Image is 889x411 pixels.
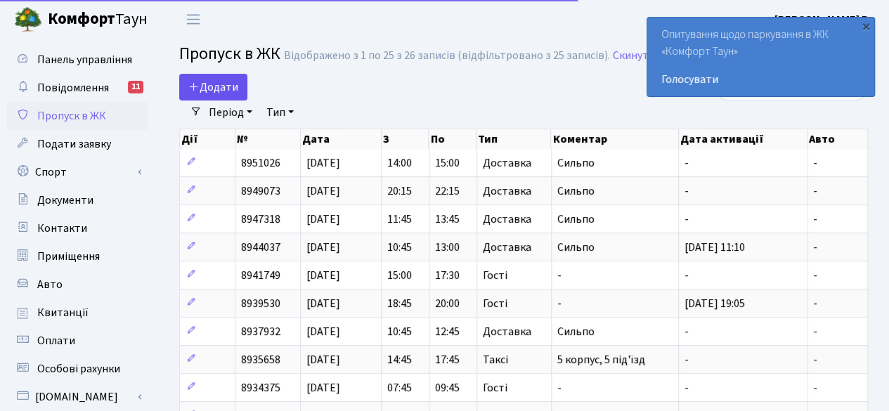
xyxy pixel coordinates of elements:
span: Гості [483,298,507,309]
span: Доставка [483,214,531,225]
a: Особові рахунки [7,355,148,383]
th: З [382,129,429,149]
span: 13:00 [435,240,460,255]
img: logo.png [14,6,42,34]
span: Таун [48,8,148,32]
span: 8934375 [241,380,280,396]
span: 13:45 [435,211,460,227]
span: Таксі [483,354,508,365]
th: Коментар [551,129,678,149]
a: Квитанції [7,299,148,327]
th: Авто [807,129,868,149]
span: 8939530 [241,296,280,311]
a: Період [203,100,258,124]
span: - [684,324,689,339]
div: 11 [128,81,143,93]
span: - [813,183,817,199]
span: Сильпо [557,324,595,339]
span: [DATE] 11:10 [684,240,745,255]
span: 15:00 [387,268,412,283]
span: 12:45 [435,324,460,339]
span: - [813,268,817,283]
a: Додати [179,74,247,100]
span: 20:15 [387,183,412,199]
span: [DATE] [306,352,340,367]
span: Оплати [37,333,75,348]
a: Голосувати [661,71,860,88]
span: - [684,155,689,171]
span: 20:00 [435,296,460,311]
span: 14:00 [387,155,412,171]
span: 17:45 [435,352,460,367]
span: 8941749 [241,268,280,283]
span: - [557,380,562,396]
span: - [684,211,689,227]
span: 8935658 [241,352,280,367]
a: Тип [261,100,299,124]
span: 18:45 [387,296,412,311]
span: Доставка [483,157,531,169]
span: - [557,268,562,283]
a: Документи [7,186,148,214]
span: 10:45 [387,240,412,255]
span: Авто [37,277,63,292]
a: Авто [7,270,148,299]
span: - [813,211,817,227]
a: Спорт [7,158,148,186]
a: Повідомлення11 [7,74,148,102]
span: Гості [483,382,507,393]
span: Повідомлення [37,80,109,96]
span: Сильпо [557,211,595,227]
span: - [813,296,817,311]
span: Сильпо [557,183,595,199]
a: Скинути [613,49,655,63]
span: [DATE] [306,211,340,227]
span: Пропуск в ЖК [37,108,106,124]
span: - [813,380,817,396]
span: Контакти [37,221,87,236]
span: - [813,324,817,339]
span: 8937932 [241,324,280,339]
a: Подати заявку [7,130,148,158]
span: [DATE] [306,240,340,255]
span: 10:45 [387,324,412,339]
div: × [859,19,873,33]
span: - [684,380,689,396]
th: По [429,129,476,149]
span: [DATE] [306,155,340,171]
span: - [557,296,562,311]
span: 8947318 [241,211,280,227]
th: Дата активації [679,129,807,149]
span: 8949073 [241,183,280,199]
span: 11:45 [387,211,412,227]
span: Панель управління [37,52,132,67]
a: [DOMAIN_NAME] [7,383,148,411]
span: [DATE] [306,183,340,199]
span: [DATE] 19:05 [684,296,745,311]
div: Опитування щодо паркування в ЖК «Комфорт Таун» [647,18,874,96]
a: Панель управління [7,46,148,74]
span: - [684,268,689,283]
span: 22:15 [435,183,460,199]
span: Квитанції [37,305,89,320]
span: - [813,155,817,171]
a: [PERSON_NAME] В. [774,11,872,28]
span: Доставка [483,242,531,253]
a: Пропуск в ЖК [7,102,148,130]
span: Приміщення [37,249,100,264]
span: Додати [188,79,238,95]
span: 8951026 [241,155,280,171]
a: Контакти [7,214,148,242]
a: Приміщення [7,242,148,270]
span: 15:00 [435,155,460,171]
b: Комфорт [48,8,115,30]
span: Документи [37,193,93,208]
span: - [813,240,817,255]
th: Дата [301,129,381,149]
th: Дії [180,129,235,149]
span: - [684,352,689,367]
a: Оплати [7,327,148,355]
span: Сильпо [557,155,595,171]
span: [DATE] [306,324,340,339]
span: 14:45 [387,352,412,367]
